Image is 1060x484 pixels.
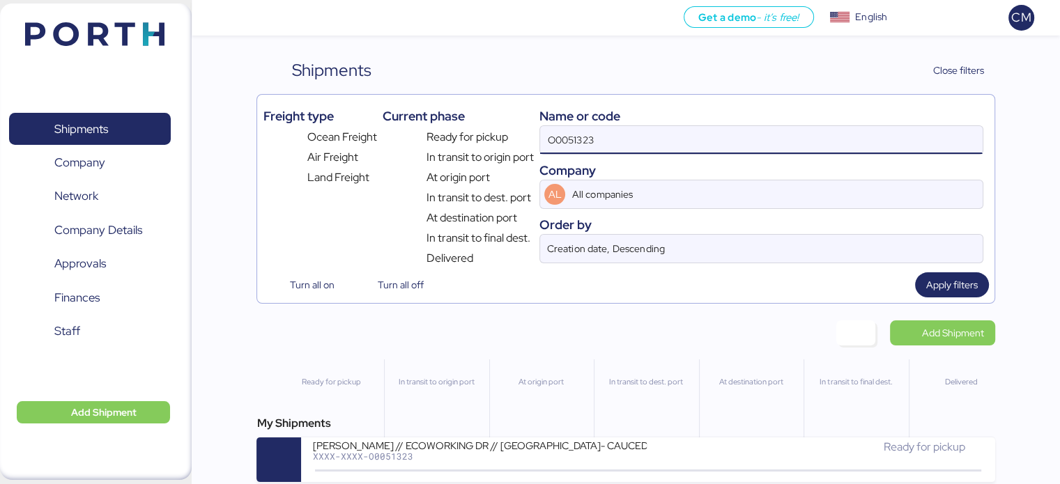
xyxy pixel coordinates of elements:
[539,107,983,125] div: Name or code
[9,214,171,247] a: Company Details
[312,439,647,451] div: [PERSON_NAME] // ECOWORKING DR // [GEOGRAPHIC_DATA]- CAUCEDO // 1X20
[71,404,137,421] span: Add Shipment
[9,248,171,280] a: Approvals
[9,180,171,212] a: Network
[54,321,80,341] span: Staff
[292,58,371,83] div: Shipments
[539,215,983,234] div: Order by
[383,107,534,125] div: Current phase
[54,153,105,173] span: Company
[915,272,989,297] button: Apply filters
[256,415,994,432] div: My Shipments
[922,325,984,341] span: Add Shipment
[9,282,171,314] a: Finances
[926,276,978,293] span: Apply filters
[200,6,224,30] button: Menu
[855,10,887,24] div: English
[307,149,358,166] span: Air Freight
[905,58,995,83] button: Close filters
[284,376,377,388] div: Ready for pickup
[9,147,171,179] a: Company
[427,250,473,267] span: Delivered
[263,107,376,125] div: Freight type
[54,253,106,274] span: Approvals
[915,376,1007,388] div: Delivered
[890,320,995,345] a: Add Shipment
[9,113,171,145] a: Shipments
[390,376,482,388] div: In transit to origin port
[810,376,902,388] div: In transit to final dest.
[54,186,98,206] span: Network
[427,149,534,166] span: In transit to origin port
[9,315,171,348] a: Staff
[17,401,170,423] button: Add Shipment
[263,272,345,297] button: Turn all on
[378,276,424,293] span: Turn all off
[427,189,531,206] span: In transit to dest. port
[427,210,517,226] span: At destination port
[427,129,508,146] span: Ready for pickup
[548,187,562,202] span: AL
[569,180,943,208] input: AL
[539,161,983,180] div: Company
[307,129,377,146] span: Ocean Freight
[54,288,100,308] span: Finances
[427,169,490,186] span: At origin port
[307,169,369,186] span: Land Freight
[312,451,647,461] div: XXXX-XXXX-O0051323
[496,376,587,388] div: At origin port
[54,220,142,240] span: Company Details
[290,276,335,293] span: Turn all on
[600,376,692,388] div: In transit to dest. port
[54,119,108,139] span: Shipments
[351,272,435,297] button: Turn all off
[933,62,984,79] span: Close filters
[1011,8,1031,26] span: CM
[883,439,965,454] span: Ready for pickup
[705,376,797,388] div: At destination port
[427,230,530,247] span: In transit to final dest.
